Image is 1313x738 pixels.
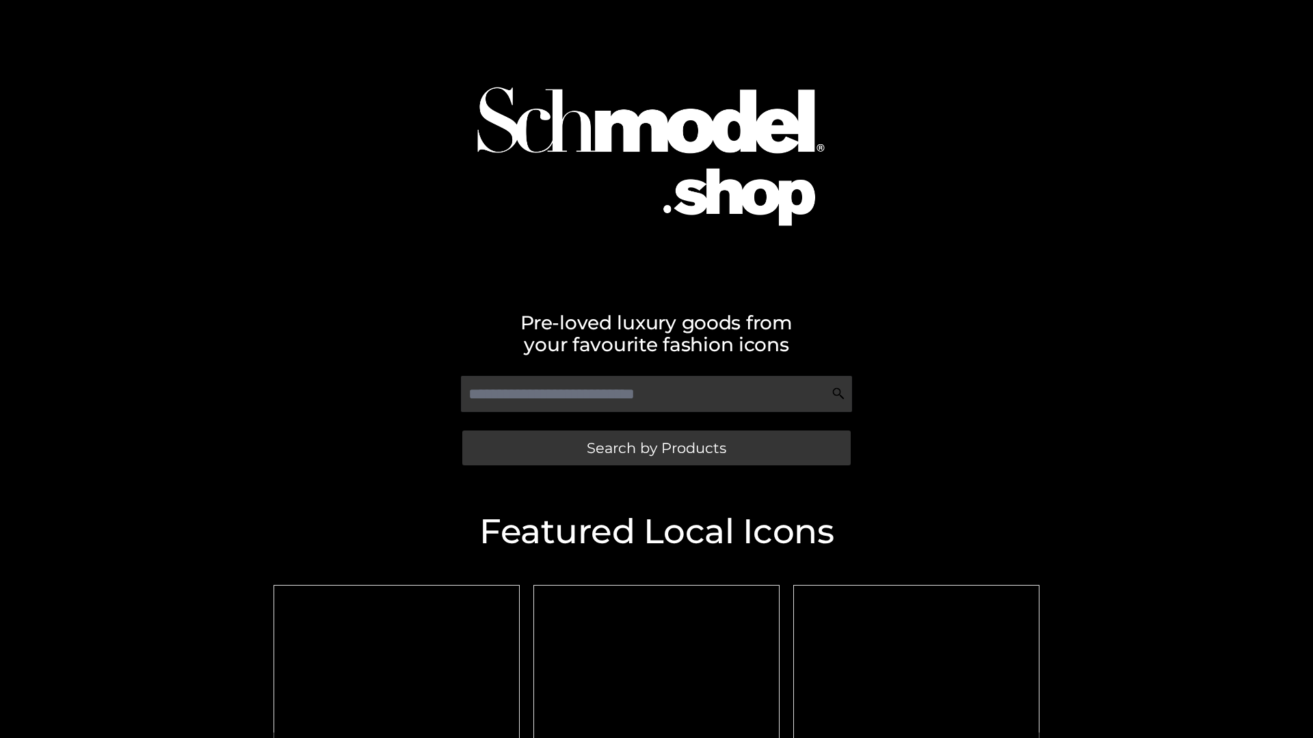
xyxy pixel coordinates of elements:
img: Search Icon [832,387,845,400]
h2: Pre-loved luxury goods from your favourite fashion icons [267,312,1046,355]
a: Search by Products [462,430,851,465]
h2: Featured Local Icons​ [267,515,1046,549]
span: Search by Products [587,441,726,455]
